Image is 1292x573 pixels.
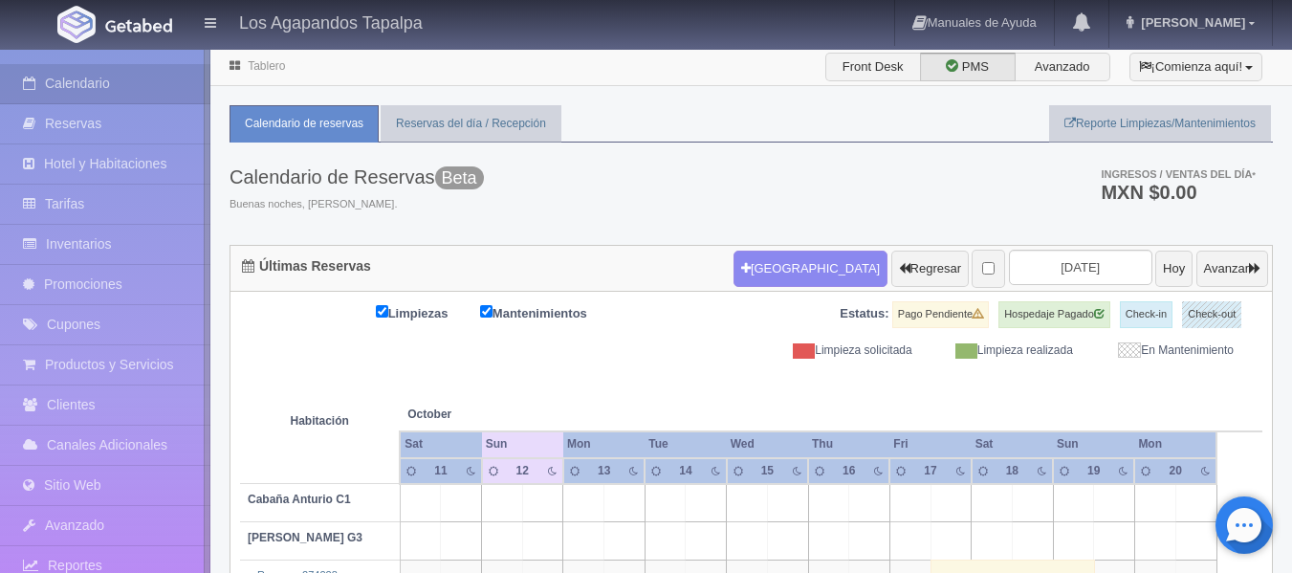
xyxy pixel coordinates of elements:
[105,18,172,33] img: Getabed
[1015,53,1110,81] label: Avanzado
[837,463,861,479] div: 16
[400,431,481,457] th: Sat
[727,431,808,457] th: Wed
[755,463,779,479] div: 15
[645,431,726,457] th: Tue
[239,10,423,33] h4: Los Agapandos Tapalpa
[248,59,285,73] a: Tablero
[1196,251,1268,287] button: Avanzar
[480,305,493,318] input: Mantenimientos
[891,251,969,287] button: Regresar
[734,251,887,287] button: [GEOGRAPHIC_DATA]
[1129,53,1262,81] button: ¡Comienza aquí!
[840,305,888,323] label: Estatus:
[511,463,535,479] div: 12
[766,342,927,359] div: Limpieza solicitada
[1101,183,1256,202] h3: MXN $0.00
[230,197,484,212] span: Buenas noches, [PERSON_NAME].
[290,414,348,428] strong: Habitación
[1164,463,1188,479] div: 20
[1134,431,1216,457] th: Mon
[1136,15,1245,30] span: [PERSON_NAME]
[1182,301,1241,328] label: Check-out
[57,6,96,43] img: Getabed
[563,431,645,457] th: Mon
[376,305,388,318] input: Limpiezas
[1000,463,1024,479] div: 18
[918,463,942,479] div: 17
[480,301,616,323] label: Mantenimientos
[972,431,1053,457] th: Sat
[230,105,379,143] a: Calendario de reservas
[673,463,697,479] div: 14
[381,105,561,143] a: Reservas del día / Recepción
[1082,463,1106,479] div: 19
[592,463,616,479] div: 13
[1101,168,1256,180] span: Ingresos / Ventas del día
[248,493,351,506] b: Cabaña Anturio C1
[920,53,1016,81] label: PMS
[1155,251,1193,287] button: Hoy
[407,407,556,423] span: October
[482,431,563,457] th: Sun
[1049,105,1271,143] a: Reporte Limpiezas/Mantenimientos
[892,301,989,328] label: Pago Pendiente
[428,463,452,479] div: 11
[248,531,362,544] b: [PERSON_NAME] G3
[376,301,477,323] label: Limpiezas
[927,342,1087,359] div: Limpieza realizada
[1120,301,1172,328] label: Check-in
[230,166,484,187] h3: Calendario de Reservas
[808,431,889,457] th: Thu
[998,301,1110,328] label: Hospedaje Pagado
[242,259,371,274] h4: Últimas Reservas
[825,53,921,81] label: Front Desk
[1087,342,1248,359] div: En Mantenimiento
[889,431,971,457] th: Fri
[1053,431,1134,457] th: Sun
[435,166,484,189] span: Beta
